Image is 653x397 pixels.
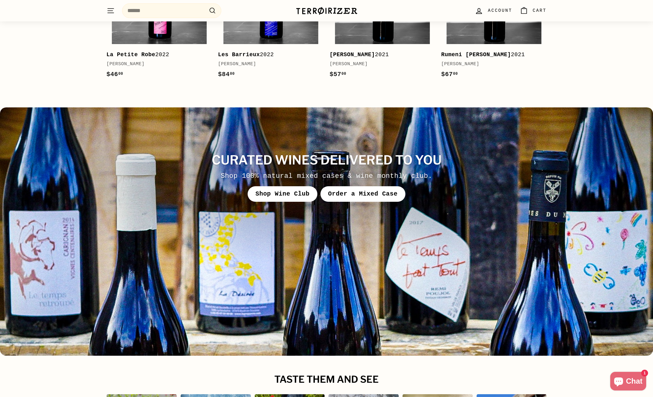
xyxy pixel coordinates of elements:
[342,72,346,76] sup: 00
[441,61,540,68] div: [PERSON_NAME]
[453,72,458,76] sup: 00
[330,61,429,68] div: [PERSON_NAME]
[218,50,317,59] div: 2022
[441,50,540,59] div: 2021
[118,72,123,76] sup: 00
[608,372,648,392] inbox-online-store-chat: Shopify online store chat
[218,61,317,68] div: [PERSON_NAME]
[230,72,235,76] sup: 00
[330,52,375,58] b: [PERSON_NAME]
[471,2,516,20] a: Account
[107,52,156,58] b: La Petite Robe
[218,71,235,78] span: $84
[107,71,123,78] span: $46
[488,7,512,14] span: Account
[107,50,206,59] div: 2022
[441,71,458,78] span: $67
[248,186,317,202] a: Shop Wine Club
[46,171,607,182] div: Shop 100% natural mixed cases & wine monthly club.
[330,71,346,78] span: $57
[46,153,607,167] h2: Curated wines delivered to you
[516,2,550,20] a: Cart
[107,61,206,68] div: [PERSON_NAME]
[320,186,405,202] a: Order a Mixed Case
[441,52,511,58] b: Rumeni [PERSON_NAME]
[533,7,547,14] span: Cart
[218,52,260,58] b: Les Barrieux
[107,374,547,385] h2: Taste them and see
[330,50,429,59] div: 2021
